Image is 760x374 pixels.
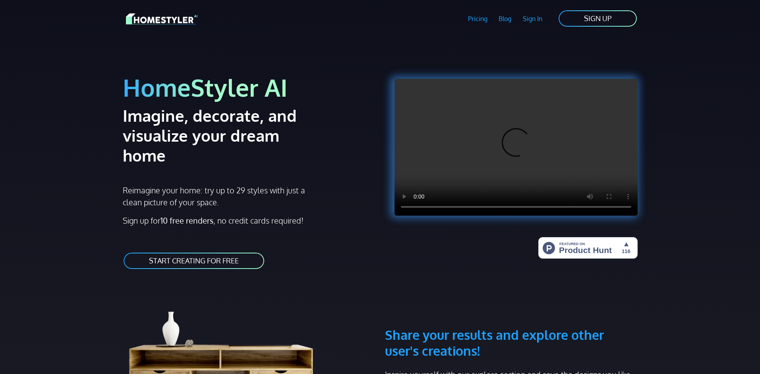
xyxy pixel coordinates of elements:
strong: 10 free renders [161,215,213,226]
h1: HomeStyler AI [123,72,375,102]
a: START CREATING FOR FREE [123,252,265,270]
h2: Imagine, decorate, and visualize your dream home [123,105,325,165]
p: Reimagine your home: try up to 29 styles with just a clean picture of your space. [123,184,312,208]
a: SIGN UP [558,10,638,27]
img: HomeStyler AI - Interior Design Made Easy: One Click to Your Dream Home | Product Hunt [538,237,638,259]
img: HomeStyler AI logo [126,12,197,26]
a: Sign In [517,10,548,28]
a: Pricing [462,10,493,28]
a: Blog [493,10,517,28]
h3: Share your results and explore other user's creations! [385,289,638,359]
p: Sign up for , no credit cards required! [123,214,375,226]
